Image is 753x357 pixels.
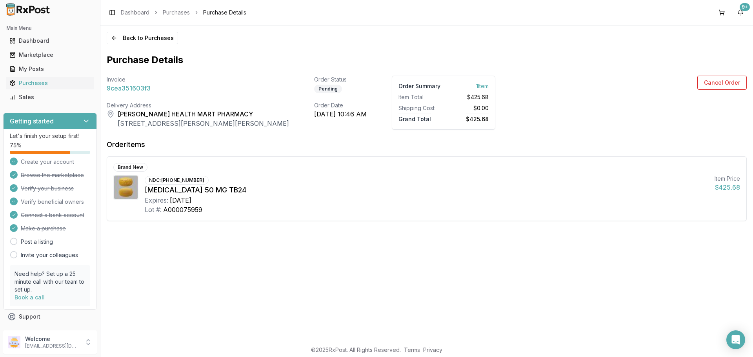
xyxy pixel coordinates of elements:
[6,62,94,76] a: My Posts
[9,51,91,59] div: Marketplace
[3,77,97,89] button: Purchases
[6,90,94,104] a: Sales
[398,82,440,90] div: Order Summary
[19,327,45,335] span: Feedback
[9,79,91,87] div: Purchases
[107,76,289,83] div: Invoice
[423,346,442,353] a: Privacy
[114,176,138,199] img: Myrbetriq 50 MG TB24
[15,294,45,301] a: Book a call
[447,104,489,112] div: $0.00
[726,330,745,349] div: Open Intercom Messenger
[6,34,94,48] a: Dashboard
[107,54,747,66] h1: Purchase Details
[715,183,740,192] div: $425.68
[25,343,80,349] p: [EMAIL_ADDRESS][DOMAIN_NAME]
[740,3,750,11] div: 9+
[21,171,84,179] span: Browse the marketplace
[10,132,90,140] p: Let's finish your setup first!
[118,119,289,128] div: [STREET_ADDRESS][PERSON_NAME][PERSON_NAME]
[398,114,431,122] span: Grand Total
[163,9,190,16] a: Purchases
[398,93,440,101] div: Item Total
[398,104,440,112] div: Shipping Cost
[15,270,85,294] p: Need help? Set up a 25 minute call with our team to set up.
[8,336,20,348] img: User avatar
[3,63,97,75] button: My Posts
[107,83,151,93] span: 9cea351603f3
[447,93,489,101] div: $425.68
[6,76,94,90] a: Purchases
[21,238,53,246] a: Post a listing
[21,225,66,232] span: Make a purchase
[170,196,191,205] div: [DATE]
[21,198,84,206] span: Verify beneficial owners
[734,6,747,19] button: 9+
[3,324,97,338] button: Feedback
[3,310,97,324] button: Support
[6,48,94,62] a: Marketplace
[21,251,78,259] a: Invite your colleagues
[476,81,489,89] span: 1 Item
[145,176,209,185] div: NDC: [PHONE_NUMBER]
[113,163,147,172] div: Brand New
[466,114,489,122] span: $425.68
[163,205,202,214] div: A000075959
[121,9,149,16] a: Dashboard
[203,9,246,16] span: Purchase Details
[9,93,91,101] div: Sales
[3,49,97,61] button: Marketplace
[107,139,145,150] div: Order Items
[715,175,740,183] div: Item Price
[3,34,97,47] button: Dashboard
[10,141,22,149] span: 75 %
[121,9,246,16] nav: breadcrumb
[6,25,94,31] h2: Main Menu
[107,32,178,44] button: Back to Purchases
[21,158,74,166] span: Create your account
[145,205,162,214] div: Lot #:
[314,109,367,119] div: [DATE] 10:46 AM
[118,109,289,119] div: [PERSON_NAME] HEALTH MART PHARMACY
[314,85,342,93] div: Pending
[3,3,53,16] img: RxPost Logo
[314,101,367,109] div: Order Date
[404,346,420,353] a: Terms
[25,335,80,343] p: Welcome
[107,101,289,109] div: Delivery Address
[21,211,84,219] span: Connect a bank account
[697,76,747,90] button: Cancel Order
[21,185,74,192] span: Verify your business
[9,37,91,45] div: Dashboard
[10,116,54,126] h3: Getting started
[9,65,91,73] div: My Posts
[3,91,97,103] button: Sales
[314,76,367,83] div: Order Status
[145,185,708,196] div: [MEDICAL_DATA] 50 MG TB24
[145,196,168,205] div: Expires:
